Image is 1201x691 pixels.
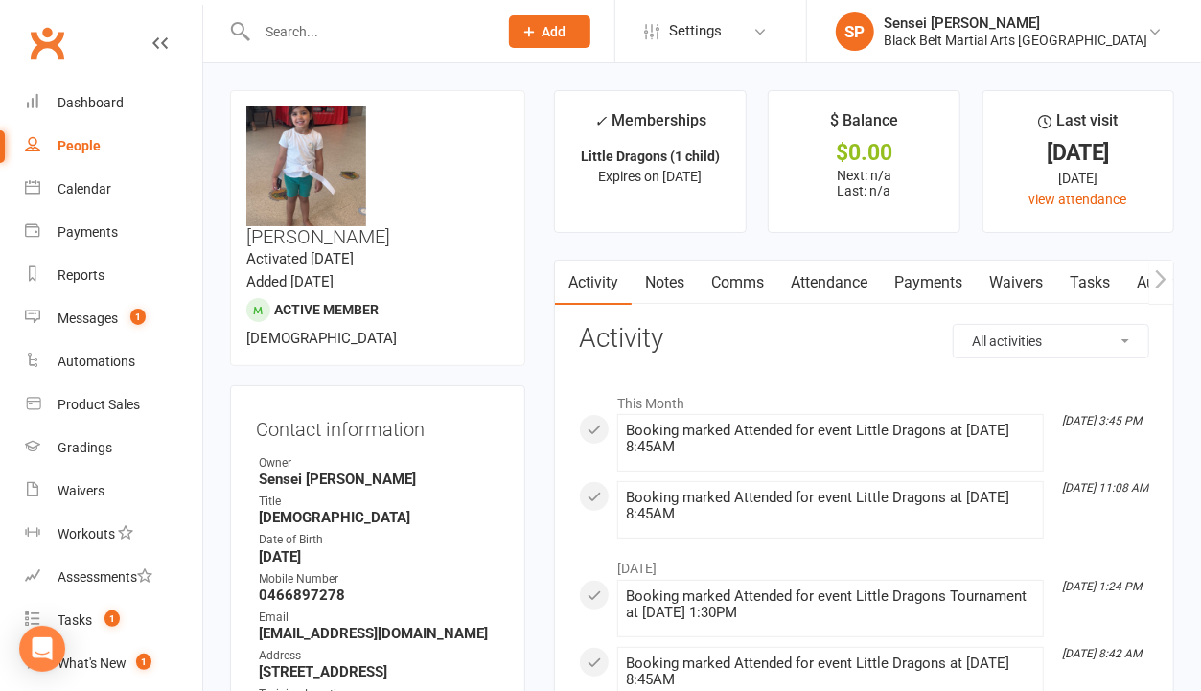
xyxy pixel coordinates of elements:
[58,612,92,628] div: Tasks
[594,108,706,144] div: Memberships
[1001,143,1156,163] div: [DATE]
[632,261,698,305] a: Notes
[25,297,202,340] a: Messages 1
[594,112,607,130] i: ✓
[1056,261,1123,305] a: Tasks
[581,149,720,164] strong: Little Dragons (1 child)
[259,531,499,549] div: Date of Birth
[976,261,1056,305] a: Waivers
[626,490,1035,522] div: Booking marked Attended for event Little Dragons at [DATE] 8:45AM
[884,14,1147,32] div: Sensei [PERSON_NAME]
[256,411,499,440] h3: Contact information
[836,12,874,51] div: SP
[25,383,202,426] a: Product Sales
[786,168,941,198] p: Next: n/a Last: n/a
[599,169,703,184] span: Expires on [DATE]
[259,471,499,488] strong: Sensei [PERSON_NAME]
[259,548,499,565] strong: [DATE]
[274,302,379,317] span: Active member
[1062,647,1142,660] i: [DATE] 8:42 AM
[104,610,120,627] span: 1
[246,330,397,347] span: [DEMOGRAPHIC_DATA]
[251,18,484,45] input: Search...
[830,108,898,143] div: $ Balance
[1062,414,1142,427] i: [DATE] 3:45 PM
[25,168,202,211] a: Calendar
[58,181,111,196] div: Calendar
[555,261,632,305] a: Activity
[25,211,202,254] a: Payments
[259,663,499,680] strong: [STREET_ADDRESS]
[259,570,499,588] div: Mobile Number
[259,493,499,511] div: Title
[58,138,101,153] div: People
[23,19,71,67] a: Clubworx
[259,625,499,642] strong: [EMAIL_ADDRESS][DOMAIN_NAME]
[25,642,202,685] a: What's New1
[543,24,566,39] span: Add
[1029,192,1127,207] a: view attendance
[1062,481,1148,495] i: [DATE] 11:08 AM
[626,656,1035,688] div: Booking marked Attended for event Little Dragons at [DATE] 8:45AM
[1062,580,1142,593] i: [DATE] 1:24 PM
[1038,108,1118,143] div: Last visit
[509,15,590,48] button: Add
[884,32,1147,49] div: Black Belt Martial Arts [GEOGRAPHIC_DATA]
[58,397,140,412] div: Product Sales
[58,569,152,585] div: Assessments
[25,513,202,556] a: Workouts
[579,548,1149,579] li: [DATE]
[626,588,1035,621] div: Booking marked Attended for event Little Dragons Tournament at [DATE] 1:30PM
[58,656,127,671] div: What's New
[25,81,202,125] a: Dashboard
[246,106,366,226] img: image1737781656.png
[58,354,135,369] div: Automations
[25,125,202,168] a: People
[259,509,499,526] strong: [DEMOGRAPHIC_DATA]
[58,311,118,326] div: Messages
[579,383,1149,414] li: This Month
[25,599,202,642] a: Tasks 1
[259,587,499,604] strong: 0466897278
[25,426,202,470] a: Gradings
[25,254,202,297] a: Reports
[58,440,112,455] div: Gradings
[58,267,104,283] div: Reports
[58,224,118,240] div: Payments
[58,483,104,498] div: Waivers
[19,626,65,672] div: Open Intercom Messenger
[786,143,941,163] div: $0.00
[669,10,722,53] span: Settings
[259,647,499,665] div: Address
[246,273,334,290] time: Added [DATE]
[698,261,777,305] a: Comms
[130,309,146,325] span: 1
[259,609,499,627] div: Email
[1001,168,1156,189] div: [DATE]
[58,526,115,541] div: Workouts
[246,106,509,247] h3: [PERSON_NAME]
[25,470,202,513] a: Waivers
[626,423,1035,455] div: Booking marked Attended for event Little Dragons at [DATE] 8:45AM
[259,454,499,472] div: Owner
[25,556,202,599] a: Assessments
[777,261,881,305] a: Attendance
[579,324,1149,354] h3: Activity
[136,654,151,670] span: 1
[25,340,202,383] a: Automations
[246,250,354,267] time: Activated [DATE]
[881,261,976,305] a: Payments
[58,95,124,110] div: Dashboard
